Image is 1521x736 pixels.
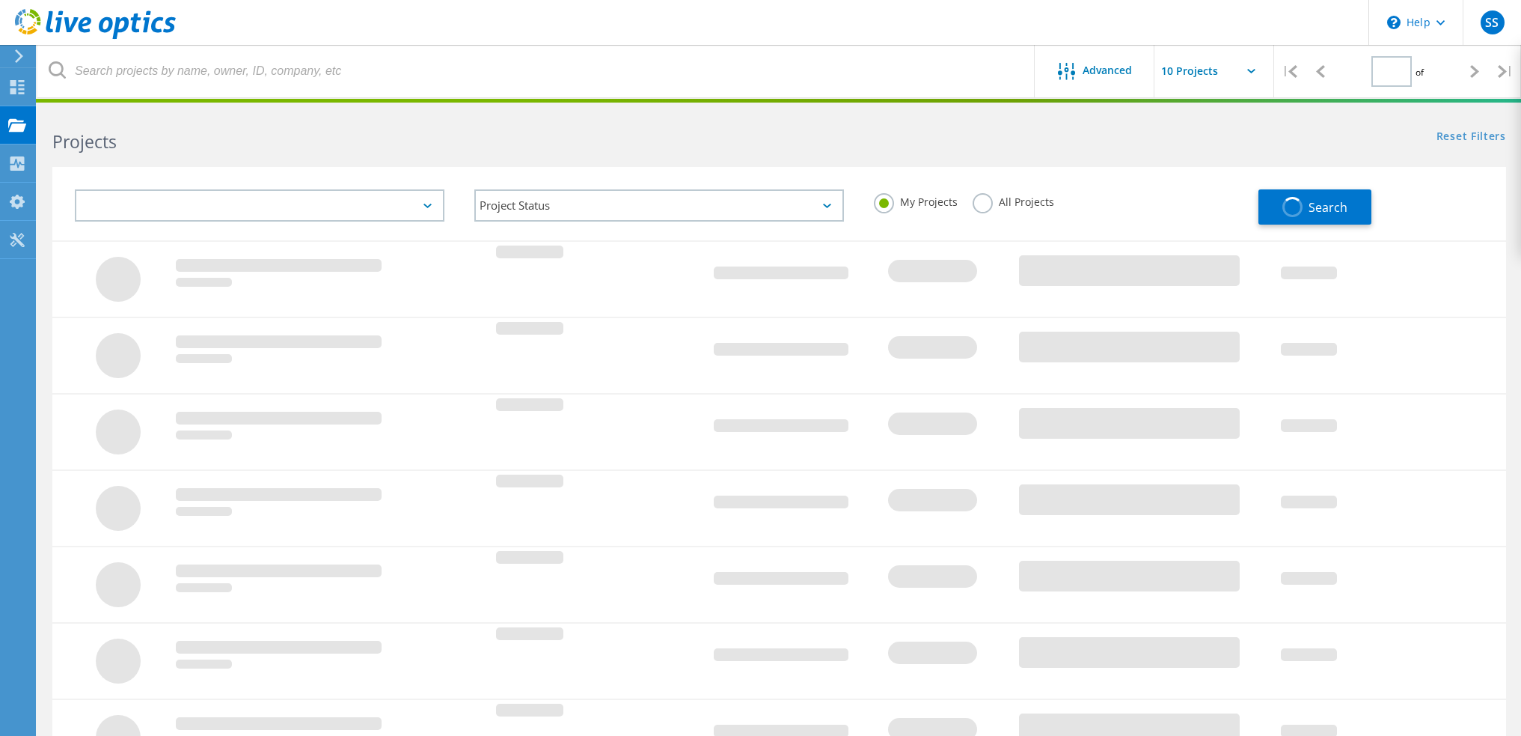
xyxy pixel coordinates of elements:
[1274,45,1305,98] div: |
[1416,66,1424,79] span: of
[1258,189,1371,225] button: Search
[1436,131,1506,144] a: Reset Filters
[52,130,117,153] b: Projects
[1490,45,1521,98] div: |
[874,193,958,207] label: My Projects
[1387,16,1401,29] svg: \n
[1485,16,1499,28] span: SS
[37,45,1035,97] input: Search projects by name, owner, ID, company, etc
[973,193,1054,207] label: All Projects
[15,31,176,42] a: Live Optics Dashboard
[1083,65,1132,76] span: Advanced
[1309,199,1347,216] span: Search
[474,189,844,222] div: Project Status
